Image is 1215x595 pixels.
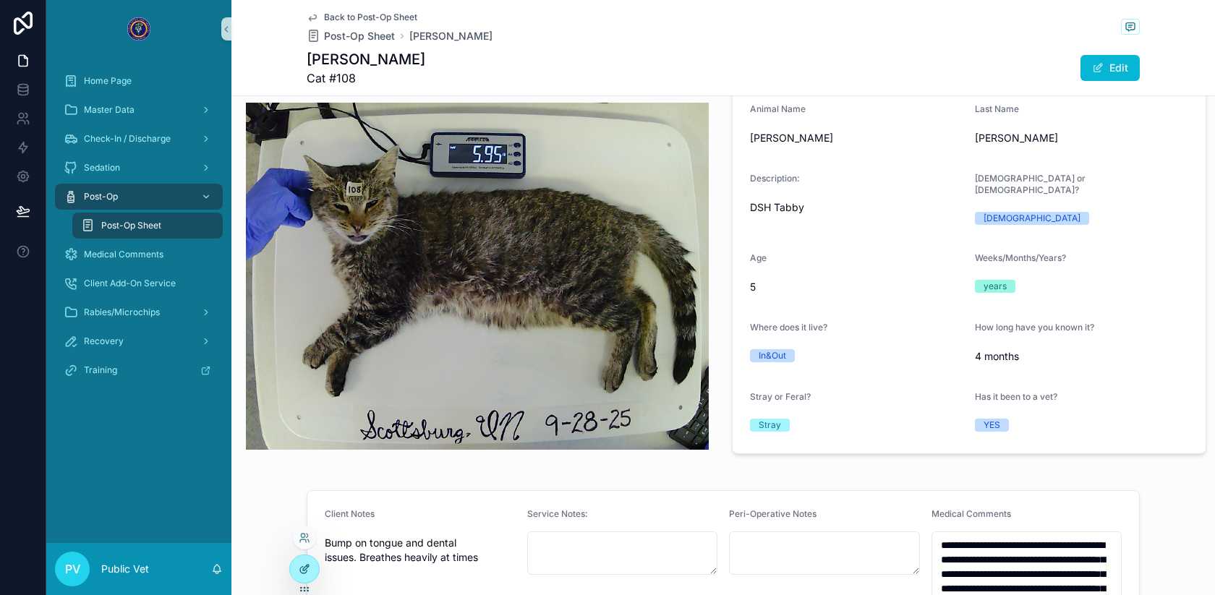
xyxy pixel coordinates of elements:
[750,103,806,114] span: Animal Name
[409,29,493,43] a: [PERSON_NAME]
[984,212,1080,225] div: [DEMOGRAPHIC_DATA]
[325,536,516,565] span: Bump on tongue and dental issues. Breathes heavily at times
[750,173,800,184] span: Description:
[975,131,1188,145] span: [PERSON_NAME]
[55,299,223,325] a: Rabies/Microchips
[84,104,135,116] span: Master Data
[975,349,1188,364] span: 4 months
[84,307,160,318] span: Rabies/Microchips
[127,17,150,40] img: App logo
[84,335,124,347] span: Recovery
[750,200,963,215] span: DSH Tabby
[55,357,223,383] a: Training
[84,191,118,202] span: Post-Op
[55,241,223,267] a: Medical Comments
[975,391,1057,402] span: Has it been to a vet?
[759,419,781,432] div: Stray
[101,220,161,231] span: Post-Op Sheet
[1080,55,1140,81] button: Edit
[65,560,80,578] span: PV
[307,69,425,87] span: Cat #108
[246,103,709,450] img: attKJWUJSYlZvjCHU30470-capture_20250928-123710.png
[984,280,1007,293] div: years
[55,155,223,181] a: Sedation
[984,419,1000,432] div: YES
[975,252,1066,263] span: Weeks/Months/Years?
[55,68,223,94] a: Home Page
[101,562,149,576] p: Public Vet
[729,508,817,519] span: Peri-Operative Notes
[931,508,1011,519] span: Medical Comments
[750,280,963,294] span: 5
[975,173,1086,195] span: [DEMOGRAPHIC_DATA] or [DEMOGRAPHIC_DATA]?
[325,508,375,519] span: Client Notes
[750,131,963,145] span: [PERSON_NAME]
[84,249,163,260] span: Medical Comments
[307,49,425,69] h1: [PERSON_NAME]
[750,322,827,333] span: Where does it live?
[84,364,117,376] span: Training
[750,252,767,263] span: Age
[307,12,417,23] a: Back to Post-Op Sheet
[527,508,588,519] span: Service Notes:
[46,58,231,402] div: scrollable content
[759,349,786,362] div: In&Out
[55,328,223,354] a: Recovery
[84,278,176,289] span: Client Add-On Service
[975,322,1094,333] span: How long have you known it?
[307,29,395,43] a: Post-Op Sheet
[55,97,223,123] a: Master Data
[84,133,171,145] span: Check-In / Discharge
[324,12,417,23] span: Back to Post-Op Sheet
[72,213,223,239] a: Post-Op Sheet
[750,391,811,402] span: Stray or Feral?
[55,270,223,296] a: Client Add-On Service
[84,162,120,174] span: Sedation
[84,75,132,87] span: Home Page
[975,103,1019,114] span: Last Name
[55,126,223,152] a: Check-In / Discharge
[55,184,223,210] a: Post-Op
[324,29,395,43] span: Post-Op Sheet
